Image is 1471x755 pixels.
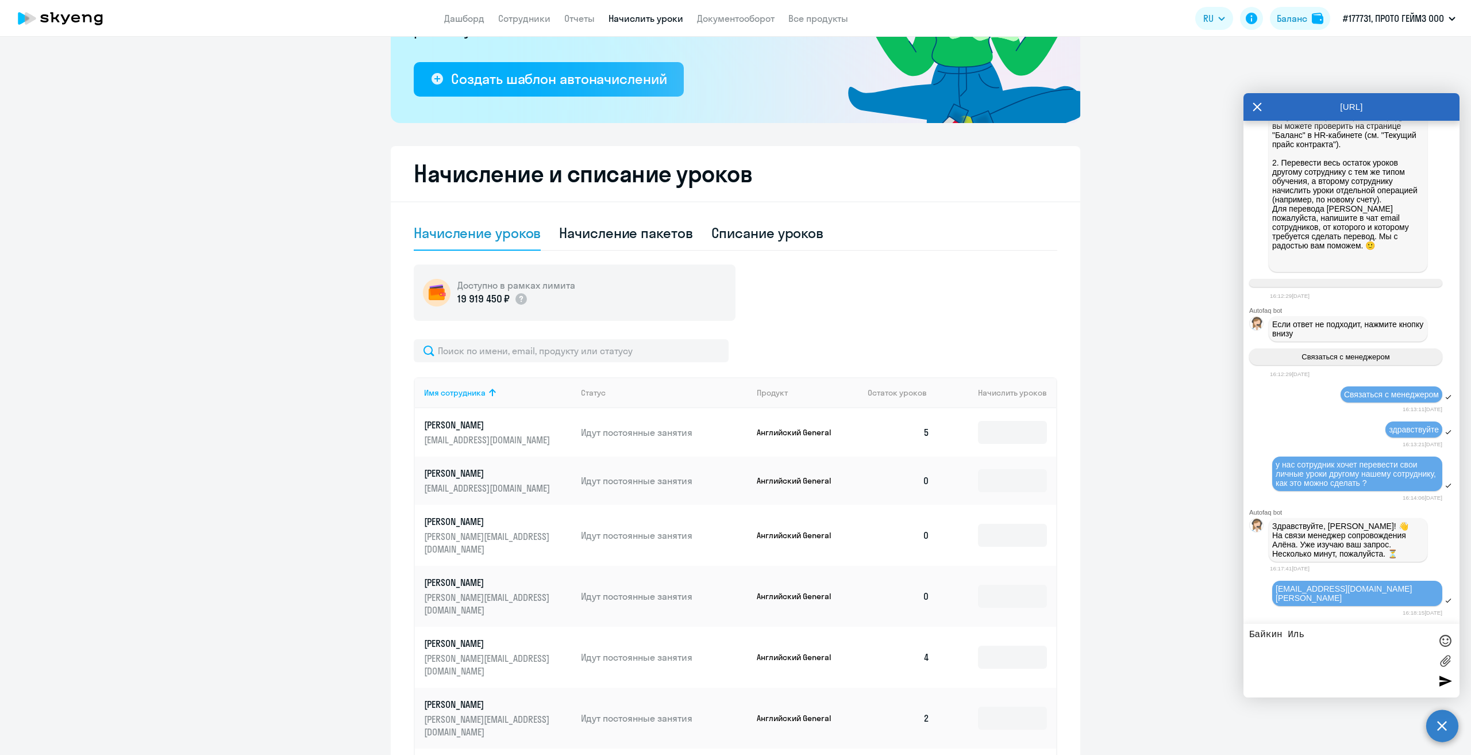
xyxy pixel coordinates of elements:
p: #177731, ПРОТО ГЕЙМЗ ООО [1343,12,1444,25]
a: [PERSON_NAME][PERSON_NAME][EMAIL_ADDRESS][DOMAIN_NAME] [424,515,572,555]
a: Дашборд [444,13,484,24]
a: Сотрудники [498,13,550,24]
p: Английский General [757,652,843,662]
input: Поиск по имени, email, продукту или статусу [414,339,729,362]
div: Начисление уроков [414,224,541,242]
time: 16:12:29[DATE] [1270,371,1310,377]
span: здравствуйте [1389,425,1439,434]
p: [PERSON_NAME] [424,419,553,431]
div: Создать шаблон автоначислений [451,70,667,88]
time: 16:12:29[DATE] [1270,293,1310,299]
p: Идут постоянные занятия [581,474,748,487]
td: 0 [858,566,939,627]
div: Начисление пакетов [559,224,692,242]
button: Создать шаблон автоначислений [414,62,684,97]
div: Имя сотрудника [424,388,486,398]
p: [PERSON_NAME] [424,698,553,711]
p: Английский General [757,713,843,723]
h5: Доступно в рамках лимита [457,279,575,292]
textarea: Байкин Иль [1249,630,1431,692]
td: 2 [858,688,939,749]
div: Продукт [757,388,859,398]
a: [PERSON_NAME][EMAIL_ADDRESS][DOMAIN_NAME] [424,419,572,446]
p: Идут постоянные занятия [581,529,748,542]
div: Статус [581,388,606,398]
a: [PERSON_NAME][PERSON_NAME][EMAIL_ADDRESS][DOMAIN_NAME] [424,637,572,677]
p: Идут постоянные занятия [581,426,748,439]
td: 0 [858,505,939,566]
div: Продукт [757,388,788,398]
a: Начислить уроки [609,13,683,24]
p: [PERSON_NAME][EMAIL_ADDRESS][DOMAIN_NAME] [424,591,553,616]
p: [PERSON_NAME][EMAIL_ADDRESS][DOMAIN_NAME] [424,530,553,555]
div: Autofaq bot [1249,307,1460,314]
div: Autofaq bot [1249,509,1460,516]
div: Остаток уроков [868,388,939,398]
a: [PERSON_NAME][PERSON_NAME][EMAIL_ADDRESS][DOMAIN_NAME] [424,698,572,738]
p: [PERSON_NAME] [424,637,553,650]
th: Начислить уроков [939,377,1056,408]
span: Если ответ не подходит, нажмите кнопку внизу [1272,320,1426,338]
time: 16:13:21[DATE] [1403,441,1442,447]
a: Документооборот [697,13,775,24]
p: Прямой трансфер уроков между разными продуктами не предусмотрен. Возможны 2 варианта: 1. Списать ... [1272,39,1424,269]
p: Здравствуйте, [PERSON_NAME]! 👋 ﻿На связи менеджер сопровождения Алёна. Уже изучаю ваш запрос. Нес... [1272,522,1424,558]
td: 5 [858,408,939,457]
p: Идут постоянные занятия [581,590,748,603]
img: wallet-circle.png [423,279,450,306]
label: Лимит 10 файлов [1437,652,1454,669]
a: Отчеты [564,13,595,24]
p: 19 919 450 ₽ [457,292,510,306]
p: Идут постоянные занятия [581,712,748,725]
img: bot avatar [1250,317,1264,334]
time: 16:14:06[DATE] [1403,495,1442,501]
span: Связаться с менеджером [1301,352,1389,361]
span: [EMAIL_ADDRESS][DOMAIN_NAME] [PERSON_NAME] [1276,584,1414,603]
div: Имя сотрудника [424,388,572,398]
a: [PERSON_NAME][PERSON_NAME][EMAIL_ADDRESS][DOMAIN_NAME] [424,576,572,616]
span: RU [1203,12,1214,25]
div: Списание уроков [711,224,824,242]
span: Связаться с менеджером [1344,390,1439,399]
td: 0 [858,457,939,505]
p: Английский General [757,591,843,601]
div: Баланс [1277,12,1307,25]
a: Все продукты [788,13,848,24]
p: [PERSON_NAME] [424,515,553,528]
span: у нас сотрудник хочет перевести свои личные уроки другому нашему сотруднику, как это можно сделать ? [1276,460,1438,488]
p: [EMAIL_ADDRESS][DOMAIN_NAME] [424,434,553,446]
p: Английский General [757,427,843,438]
span: Остаток уроков [868,388,927,398]
p: [PERSON_NAME] [424,576,553,589]
time: 16:17:41[DATE] [1270,565,1310,572]
p: [PERSON_NAME][EMAIL_ADDRESS][DOMAIN_NAME] [424,713,553,738]
p: [EMAIL_ADDRESS][DOMAIN_NAME] [424,482,553,495]
time: 16:18:15[DATE] [1403,610,1442,616]
a: [PERSON_NAME][EMAIL_ADDRESS][DOMAIN_NAME] [424,467,572,495]
p: [PERSON_NAME][EMAIL_ADDRESS][DOMAIN_NAME] [424,652,553,677]
h2: Начисление и списание уроков [414,160,1057,187]
p: [PERSON_NAME] [424,467,553,480]
button: Балансbalance [1270,7,1330,30]
div: Статус [581,388,748,398]
button: RU [1195,7,1233,30]
img: balance [1312,13,1323,24]
img: bot avatar [1250,519,1264,535]
p: Английский General [757,530,843,541]
button: Связаться с менеджером [1249,348,1442,365]
button: #177731, ПРОТО ГЕЙМЗ ООО [1337,5,1461,32]
time: 16:13:11[DATE] [1403,406,1442,412]
p: Идут постоянные занятия [581,651,748,664]
td: 4 [858,627,939,688]
p: Английский General [757,476,843,486]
